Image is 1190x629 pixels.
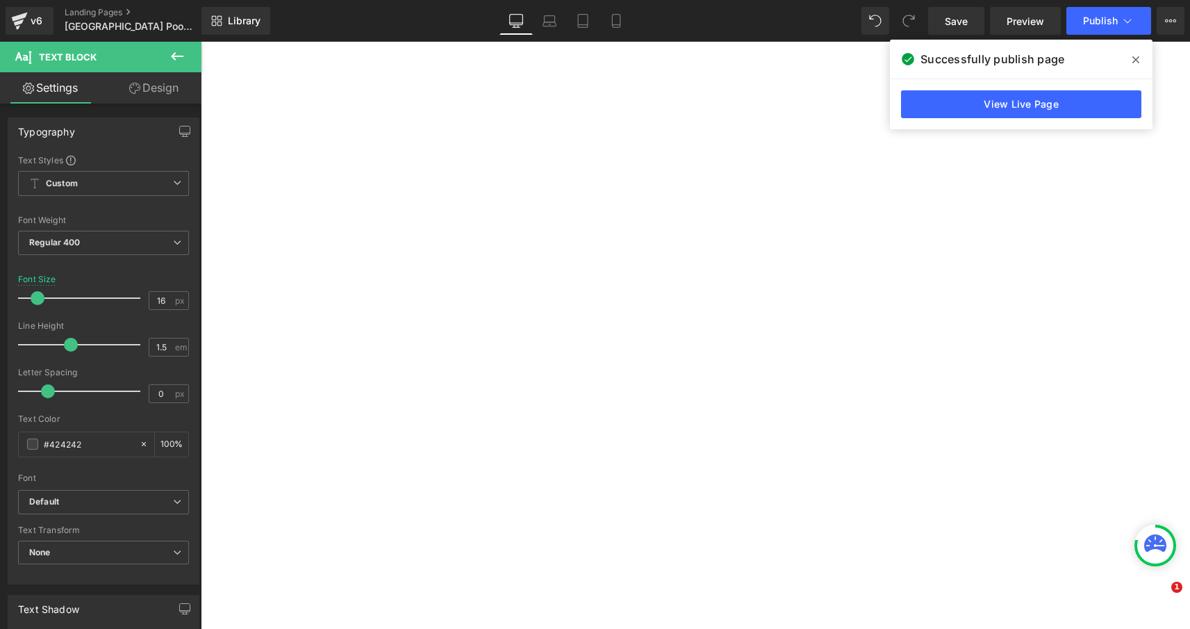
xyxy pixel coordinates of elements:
span: Successfully publish page [920,51,1064,67]
a: v6 [6,7,53,35]
span: Text Block [39,51,97,63]
div: Font [18,473,189,483]
a: View Live Page [901,90,1141,118]
div: Line Height [18,321,189,331]
div: Text Transform [18,525,189,535]
button: Redo [895,7,923,35]
div: Text Styles [18,154,189,165]
b: Regular 400 [29,237,81,247]
button: More [1157,7,1184,35]
span: em [175,343,187,352]
a: Laptop [533,7,566,35]
div: Typography [18,118,75,138]
div: Text Shadow [18,596,79,615]
span: Save [945,14,968,28]
a: Desktop [499,7,533,35]
iframe: Intercom live chat [1143,582,1176,615]
span: px [175,389,187,398]
b: Custom [46,178,78,190]
a: Mobile [600,7,633,35]
div: Text Color [18,414,189,424]
button: Publish [1066,7,1151,35]
a: Landing Pages [65,7,224,18]
span: px [175,296,187,305]
a: New Library [201,7,270,35]
a: Design [104,72,204,104]
a: Tablet [566,7,600,35]
span: [GEOGRAPHIC_DATA] Pooper Scooper Service [65,21,198,32]
i: Default [29,496,59,508]
b: None [29,547,51,557]
div: Font Weight [18,215,189,225]
span: Publish [1083,15,1118,26]
div: Letter Spacing [18,368,189,377]
div: v6 [28,12,45,30]
a: Preview [990,7,1061,35]
span: 1 [1171,582,1182,593]
div: Font Size [18,275,56,284]
div: % [155,432,188,457]
button: Undo [861,7,889,35]
span: Library [228,15,261,27]
span: Preview [1007,14,1044,28]
input: Color [44,436,133,452]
